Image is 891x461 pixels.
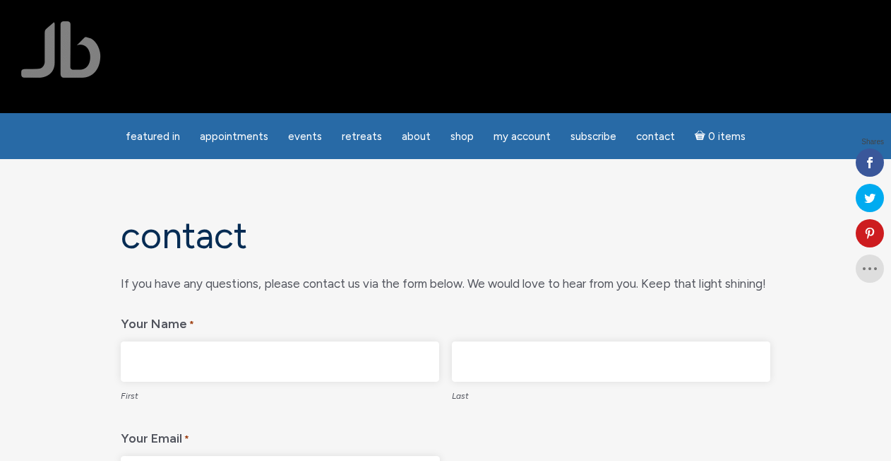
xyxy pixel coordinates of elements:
a: Shop [442,123,482,151]
span: featured in [126,130,180,143]
i: Cart [695,130,708,143]
span: Events [288,130,322,143]
span: Contact [636,130,675,143]
a: Cart0 items [686,122,754,151]
label: Your Email [121,421,189,451]
label: Last [452,382,770,407]
span: Subscribe [570,130,616,143]
span: My Account [494,130,551,143]
a: Subscribe [562,123,625,151]
a: My Account [485,123,559,151]
img: Jamie Butler. The Everyday Medium [21,21,101,78]
a: Events [280,123,330,151]
a: Appointments [191,123,277,151]
span: Shares [861,139,884,146]
a: featured in [117,123,189,151]
span: Appointments [200,130,268,143]
span: About [402,130,431,143]
a: About [393,123,439,151]
span: Shop [450,130,474,143]
h1: Contact [121,216,770,256]
label: First [121,382,439,407]
span: 0 items [708,132,746,142]
span: Retreats [342,130,382,143]
a: Retreats [333,123,390,151]
legend: Your Name [121,306,770,337]
a: Contact [628,123,683,151]
div: If you have any questions, please contact us via the form below. We would love to hear from you. ... [121,273,770,295]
